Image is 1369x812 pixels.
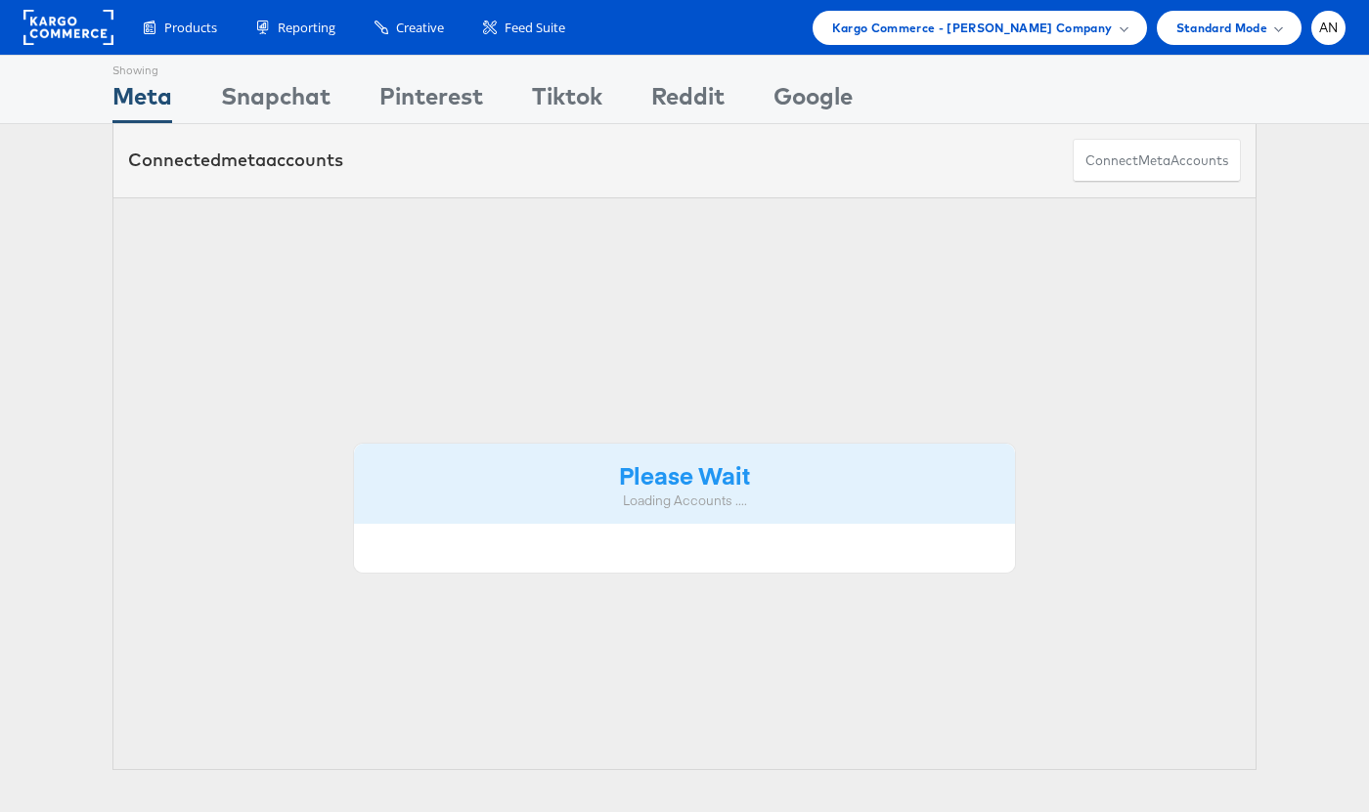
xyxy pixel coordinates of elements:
span: AN [1319,21,1339,34]
div: Google [773,79,853,123]
div: Snapchat [221,79,331,123]
span: Standard Mode [1176,18,1267,38]
div: Tiktok [532,79,602,123]
span: Reporting [278,19,335,37]
strong: Please Wait [619,458,750,491]
div: Connected accounts [128,148,343,173]
span: Creative [396,19,444,37]
div: Reddit [651,79,725,123]
div: Loading Accounts .... [369,491,1000,510]
span: Products [164,19,217,37]
div: Showing [112,56,172,79]
button: ConnectmetaAccounts [1073,139,1241,183]
span: Kargo Commerce - [PERSON_NAME] Company [832,18,1113,38]
span: meta [1138,151,1170,170]
span: meta [221,149,266,171]
div: Pinterest [379,79,483,123]
span: Feed Suite [505,19,565,37]
div: Meta [112,79,172,123]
